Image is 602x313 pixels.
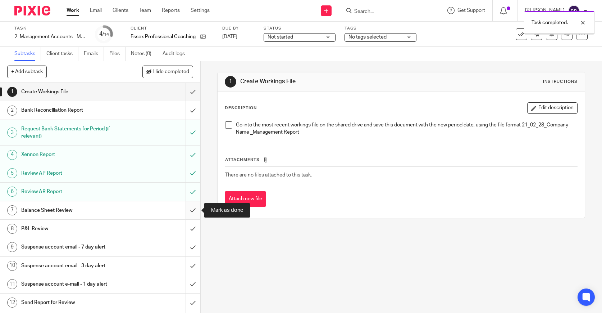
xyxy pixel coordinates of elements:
[21,297,126,308] h1: Send Report for Review
[21,260,126,271] h1: Suspense account email - 3 day alert
[348,35,387,40] span: No tags selected
[7,168,17,178] div: 5
[225,105,257,111] p: Description
[7,187,17,197] div: 6
[21,186,126,197] h1: Review AR Report
[7,66,47,78] button: + Add subtask
[162,7,180,14] a: Reports
[102,32,109,36] small: /14
[527,102,578,114] button: Edit description
[225,191,266,207] button: Attach new file
[7,224,17,234] div: 8
[191,7,210,14] a: Settings
[222,26,255,31] label: Due by
[222,34,237,39] span: [DATE]
[84,47,104,61] a: Emails
[153,69,189,75] span: Hide completed
[14,47,41,61] a: Subtasks
[21,205,126,216] h1: Balance Sheet Review
[113,7,128,14] a: Clients
[264,26,336,31] label: Status
[21,279,126,290] h1: Suspense account e-mail - 1 day alert
[21,242,126,252] h1: Suspense account email - 7 day alert
[543,79,578,85] div: Instructions
[7,106,17,116] div: 2
[21,149,126,160] h1: Xennon Report
[7,205,17,215] div: 7
[7,150,17,160] div: 4
[21,124,126,142] h1: Request Bank Statements for Period (if relevant)
[7,261,17,271] div: 10
[7,242,17,252] div: 9
[109,47,126,61] a: Files
[131,33,197,40] p: Essex Professional Coaching Ltd
[225,173,312,178] span: There are no files attached to this task.
[142,66,193,78] button: Hide completed
[236,121,577,136] p: Go into the most recent workings file on the shared drive and save this document with the new per...
[240,78,417,85] h1: Create Workings File
[90,7,102,14] a: Email
[46,47,78,61] a: Client tasks
[67,7,79,14] a: Work
[225,76,236,88] div: 1
[14,33,86,40] div: 2_Management Accounts - Monthly - NEW
[21,168,126,179] h1: Review AP Report
[21,223,126,234] h1: P&L Review
[14,6,50,15] img: Pixie
[268,35,293,40] span: Not started
[7,87,17,97] div: 1
[7,279,17,289] div: 11
[139,7,151,14] a: Team
[7,298,17,308] div: 12
[131,26,213,31] label: Client
[14,26,86,31] label: Task
[163,47,190,61] a: Audit logs
[532,19,568,26] p: Task completed.
[21,86,126,97] h1: Create Workings File
[7,128,17,138] div: 3
[131,47,157,61] a: Notes (0)
[99,30,109,38] div: 4
[225,158,260,162] span: Attachments
[568,5,580,17] img: svg%3E
[21,105,126,116] h1: Bank Reconciliation Report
